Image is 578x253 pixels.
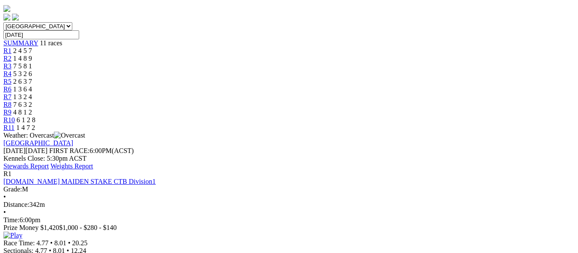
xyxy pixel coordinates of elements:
[3,109,12,116] a: R9
[3,178,156,185] a: [DOMAIN_NAME] MAIDEN STAKE CTB Division1
[3,147,47,154] span: [DATE]
[3,39,38,47] a: SUMMARY
[3,78,12,85] a: R5
[50,239,53,247] span: •
[3,162,49,170] a: Stewards Report
[3,224,575,232] div: Prize Money $1,420
[3,185,575,193] div: M
[3,201,29,208] span: Distance:
[3,47,12,54] a: R1
[3,5,10,12] img: logo-grsa-white.png
[17,116,36,124] span: 6 1 2 8
[3,239,35,247] span: Race Time:
[3,85,12,93] a: R6
[13,109,32,116] span: 4 8 1 2
[3,62,12,70] a: R3
[3,170,12,177] span: R1
[40,39,62,47] span: 11 races
[3,155,575,162] div: Kennels Close: 5:30pm ACST
[13,62,32,70] span: 7 5 8 1
[3,70,12,77] a: R4
[36,239,48,247] span: 4.77
[3,116,15,124] a: R10
[3,201,575,209] div: 342m
[13,70,32,77] span: 5 3 2 6
[13,101,32,108] span: 7 6 3 2
[59,224,117,231] span: $1,000 - $280 - $140
[3,232,22,239] img: Play
[13,85,32,93] span: 1 3 6 4
[3,216,20,224] span: Time:
[3,185,22,193] span: Grade:
[49,147,89,154] span: FIRST RACE:
[16,124,35,131] span: 1 4 7 2
[3,209,6,216] span: •
[3,124,15,131] a: R11
[3,30,79,39] input: Select date
[68,239,71,247] span: •
[49,147,134,154] span: 6:00PM(ACST)
[54,239,66,247] span: 8.01
[13,78,32,85] span: 2 6 3 7
[3,14,10,21] img: facebook.svg
[12,14,19,21] img: twitter.svg
[13,55,32,62] span: 1 4 8 9
[13,47,32,54] span: 2 4 5 7
[3,216,575,224] div: 6:00pm
[3,193,6,200] span: •
[3,147,26,154] span: [DATE]
[13,93,32,100] span: 1 3 2 4
[3,93,12,100] a: R7
[50,162,93,170] a: Weights Report
[3,139,73,147] a: [GEOGRAPHIC_DATA]
[3,132,85,139] span: Weather: Overcast
[72,239,88,247] span: 20.25
[3,101,12,108] a: R8
[3,55,12,62] a: R2
[54,132,85,139] img: Overcast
